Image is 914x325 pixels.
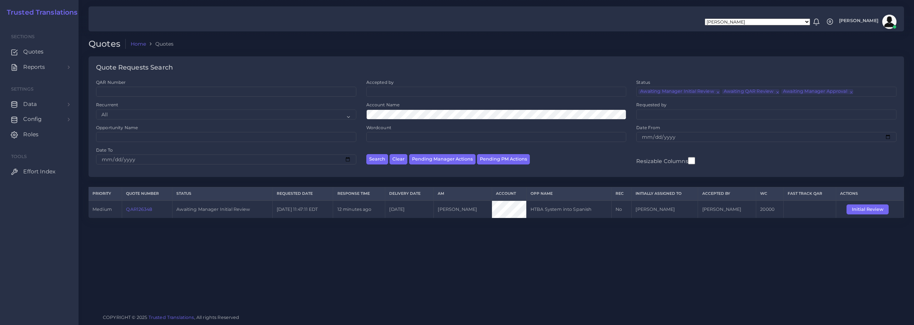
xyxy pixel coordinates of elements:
a: Initial Review [847,206,894,212]
span: Reports [23,63,45,71]
th: WC [756,187,784,200]
th: Fast Track QAR [784,187,836,200]
th: Account [492,187,526,200]
span: Config [23,115,42,123]
li: Awaiting Manager Initial Review [638,89,720,94]
th: Accepted by [698,187,756,200]
button: Initial Review [847,204,889,214]
label: Status [636,79,650,85]
input: Resizable Columns [688,156,695,165]
label: Requested by [636,102,667,108]
a: Trusted Translations [149,315,194,320]
label: Account Name [366,102,400,108]
span: , All rights Reserved [194,314,240,321]
h2: Quotes [89,39,126,49]
th: Delivery Date [385,187,434,200]
td: [DATE] [385,200,434,218]
span: Data [23,100,37,108]
li: Awaiting QAR Review [722,89,780,94]
span: Effort Index [23,168,55,176]
label: Date To [96,147,113,153]
button: Pending PM Actions [477,154,530,164]
th: Initially Assigned to [632,187,698,200]
a: Quotes [5,44,73,59]
td: [PERSON_NAME] [698,200,756,218]
td: [DATE] 11:47:11 EDT [272,200,333,218]
span: Tools [11,154,27,159]
td: 12 minutes ago [333,200,385,218]
th: AM [434,187,492,200]
th: Quote Number [122,187,172,200]
th: Priority [89,187,122,200]
td: [PERSON_NAME] [434,200,492,218]
li: Awaiting Manager Approval [781,89,853,94]
a: Config [5,112,73,127]
span: [PERSON_NAME] [839,19,878,23]
h4: Quote Requests Search [96,64,173,72]
th: Requested Date [272,187,333,200]
td: No [611,200,632,218]
img: avatar [882,15,897,29]
li: Quotes [146,40,174,47]
button: Pending Manager Actions [409,154,476,164]
span: COPYRIGHT © 2025 [103,314,240,321]
td: [PERSON_NAME] [632,200,698,218]
label: QAR Number [96,79,126,85]
span: Quotes [23,48,44,56]
span: medium [92,207,112,212]
span: Settings [11,86,34,92]
td: Awaiting Manager Initial Review [172,200,273,218]
td: HTBA System into Spanish [526,200,611,218]
a: [PERSON_NAME]avatar [835,15,899,29]
button: Clear [390,154,407,164]
th: Actions [836,187,904,200]
label: Resizable Columns [636,156,695,165]
a: Effort Index [5,164,73,179]
span: Roles [23,131,39,138]
a: Roles [5,127,73,142]
a: Home [131,40,146,47]
th: Response Time [333,187,385,200]
th: Status [172,187,273,200]
label: Wordcount [366,125,391,131]
a: Data [5,97,73,112]
label: Opportunity Name [96,125,138,131]
span: Sections [11,34,35,39]
td: 20000 [756,200,784,218]
th: REC [611,187,632,200]
button: Search [366,154,388,164]
label: Recurrent [96,102,118,108]
a: Reports [5,60,73,75]
label: Date From [636,125,660,131]
label: Accepted by [366,79,394,85]
a: QAR126348 [126,207,152,212]
th: Opp Name [526,187,611,200]
a: Trusted Translations [2,9,78,17]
